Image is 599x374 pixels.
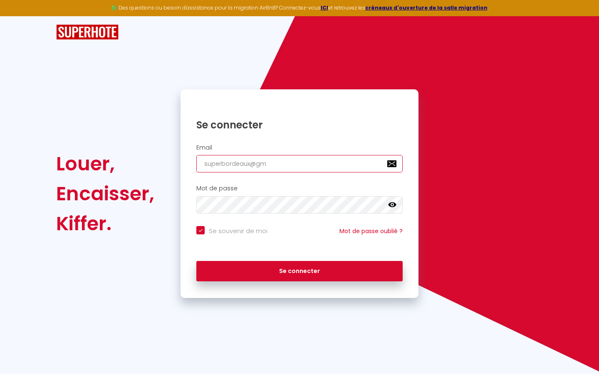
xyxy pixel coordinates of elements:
[365,4,488,11] a: créneaux d'ouverture de la salle migration
[56,25,119,40] img: SuperHote logo
[196,185,403,192] h2: Mot de passe
[196,261,403,282] button: Se connecter
[56,209,154,239] div: Kiffer.
[56,149,154,179] div: Louer,
[196,155,403,172] input: Ton Email
[196,144,403,151] h2: Email
[321,4,328,11] a: ICI
[339,227,403,235] a: Mot de passe oublié ?
[7,3,32,28] button: Ouvrir le widget de chat LiveChat
[56,179,154,209] div: Encaisser,
[196,118,403,131] h1: Se connecter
